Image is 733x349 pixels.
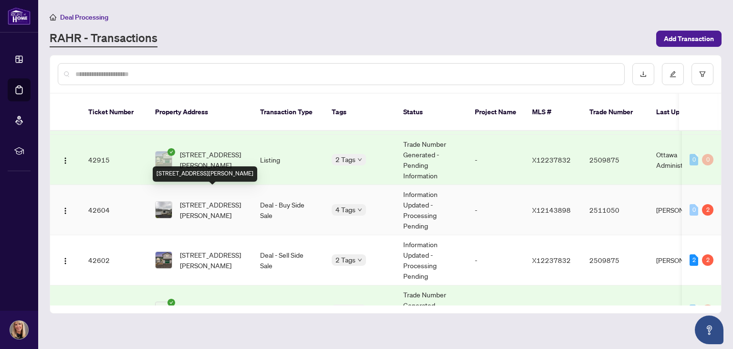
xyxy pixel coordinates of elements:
span: download [640,71,647,77]
button: filter [691,63,713,85]
span: edit [670,71,676,77]
span: [STREET_ADDRESS][PERSON_NAME] [180,149,245,170]
span: X12237832 [532,155,571,164]
td: 41421 [81,285,147,336]
button: Open asap [695,316,723,344]
td: - [467,135,524,185]
span: down [357,157,362,162]
td: 42602 [81,235,147,285]
span: check-circle [168,148,175,156]
td: [PERSON_NAME] [649,235,720,285]
img: Logo [62,207,69,215]
th: Last Updated By [649,94,720,131]
span: [STREET_ADDRESS] [180,305,241,316]
div: 0 [702,305,713,316]
button: edit [662,63,684,85]
img: thumbnail-img [156,202,172,218]
span: check-circle [168,299,175,306]
span: 2 Tags [335,305,356,316]
div: 2 [702,254,713,266]
span: 2 Tags [335,254,356,265]
button: download [632,63,654,85]
td: [PERSON_NAME] [649,285,720,336]
div: 2 [690,254,698,266]
button: Add Transaction [656,31,722,47]
span: filter [699,71,706,77]
img: Profile Icon [10,321,28,339]
td: 42604 [81,185,147,235]
td: Listing [252,285,324,336]
span: Add Transaction [664,31,714,46]
span: X12237832 [532,256,571,264]
span: down [357,258,362,262]
th: Ticket Number [81,94,147,131]
img: logo [8,7,31,25]
td: 42915 [81,135,147,185]
img: Logo [62,157,69,164]
th: MLS # [524,94,582,131]
td: Trade Number Generated - Pending Information [396,285,467,336]
td: - [467,285,524,336]
a: RAHR - Transactions [50,30,157,47]
td: Information Updated - Processing Pending [396,235,467,285]
td: Trade Number Generated - Pending Information [396,135,467,185]
span: [STREET_ADDRESS][PERSON_NAME] [180,250,245,271]
td: 2509875 [582,135,649,185]
button: Logo [58,303,73,318]
td: Deal - Buy Side Sale [252,185,324,235]
th: Status [396,94,467,131]
td: - [467,185,524,235]
span: X12143898 [532,206,571,214]
img: thumbnail-img [156,152,172,168]
span: 4 Tags [335,204,356,215]
div: [STREET_ADDRESS][PERSON_NAME] [153,166,257,182]
td: Listing [252,135,324,185]
div: 0 [690,305,698,316]
td: 2509875 [582,235,649,285]
div: 0 [690,204,698,216]
th: Property Address [147,94,252,131]
span: home [50,14,56,21]
td: 2511337 [582,285,649,336]
th: Project Name [467,94,524,131]
div: 2 [702,204,713,216]
td: Ottawa Administrator [649,135,720,185]
td: Information Updated - Processing Pending [396,185,467,235]
span: 2 Tags [335,154,356,165]
span: down [357,207,362,212]
th: Transaction Type [252,94,324,131]
td: Deal - Sell Side Sale [252,235,324,285]
img: Logo [62,257,69,265]
td: - [467,235,524,285]
th: Tags [324,94,396,131]
img: thumbnail-img [156,302,172,318]
div: 0 [690,154,698,165]
span: [STREET_ADDRESS][PERSON_NAME] [180,199,245,220]
td: 2511050 [582,185,649,235]
span: Deal Processing [60,13,108,22]
button: Logo [58,202,73,218]
img: thumbnail-img [156,252,172,268]
th: Trade Number [582,94,649,131]
td: [PERSON_NAME] [649,185,720,235]
button: Logo [58,152,73,167]
div: 0 [702,154,713,165]
button: Logo [58,252,73,268]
